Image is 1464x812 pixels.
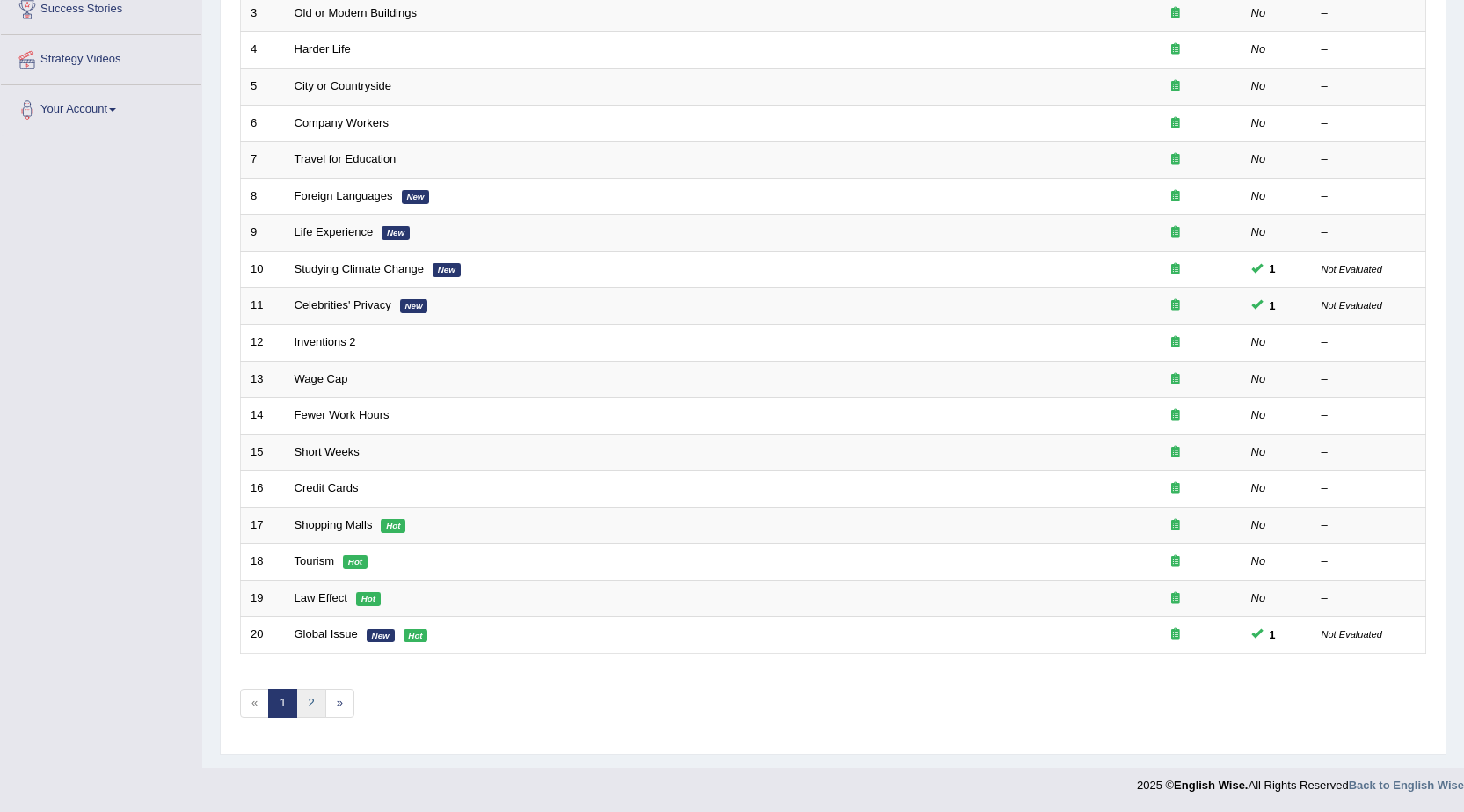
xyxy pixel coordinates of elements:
[295,79,392,92] a: City or Countryside
[1251,116,1266,129] em: No
[1137,768,1464,794] div: 2025 © All Rights Reserved
[400,299,428,313] em: New
[1119,41,1232,58] div: Exam occurring question
[1322,517,1417,534] div: –
[1263,296,1283,315] span: You can still take this question
[241,361,285,398] td: 13
[1322,553,1417,570] div: –
[241,580,285,617] td: 19
[295,591,347,604] a: Law Effect
[1251,225,1266,238] em: No
[241,251,285,288] td: 10
[295,627,358,640] a: Global Issue
[241,471,285,508] td: 16
[1349,779,1464,792] a: Back to English Wise
[1322,224,1417,241] div: –
[241,32,285,69] td: 4
[241,178,285,215] td: 8
[1322,78,1417,95] div: –
[296,689,325,718] a: 2
[241,398,285,435] td: 14
[381,519,405,533] em: Hot
[241,507,285,544] td: 17
[1322,334,1417,351] div: –
[1322,629,1382,640] small: Not Evaluated
[295,262,424,275] a: Studying Climate Change
[1119,444,1232,461] div: Exam occurring question
[1119,188,1232,205] div: Exam occurring question
[295,372,348,385] a: Wage Cap
[1263,625,1283,644] span: You can still take this question
[295,481,359,494] a: Credit Cards
[404,629,428,643] em: Hot
[295,335,356,348] a: Inventions 2
[1119,553,1232,570] div: Exam occurring question
[1119,115,1232,132] div: Exam occurring question
[1322,407,1417,424] div: –
[1119,334,1232,351] div: Exam occurring question
[1322,5,1417,22] div: –
[241,288,285,325] td: 11
[1119,297,1232,314] div: Exam occurring question
[295,42,351,55] a: Harder Life
[1251,79,1266,92] em: No
[1119,626,1232,643] div: Exam occurring question
[1251,6,1266,19] em: No
[433,263,461,277] em: New
[295,189,393,202] a: Foreign Languages
[402,190,430,204] em: New
[367,629,395,643] em: New
[1251,554,1266,567] em: No
[295,408,390,421] a: Fewer Work Hours
[241,142,285,179] td: 7
[295,6,417,19] a: Old or Modern Buildings
[295,518,373,531] a: Shopping Malls
[1322,151,1417,168] div: –
[1251,189,1266,202] em: No
[1251,42,1266,55] em: No
[1251,591,1266,604] em: No
[1322,480,1417,497] div: –
[1119,590,1232,607] div: Exam occurring question
[1322,444,1417,461] div: –
[1119,480,1232,497] div: Exam occurring question
[268,689,297,718] a: 1
[1251,335,1266,348] em: No
[356,592,381,606] em: Hot
[1322,590,1417,607] div: –
[241,324,285,361] td: 12
[1322,300,1382,311] small: Not Evaluated
[1174,779,1248,792] strong: English Wise.
[241,617,285,654] td: 20
[295,152,397,165] a: Travel for Education
[1119,151,1232,168] div: Exam occurring question
[295,554,335,567] a: Tourism
[1119,371,1232,388] div: Exam occurring question
[1251,372,1266,385] em: No
[1,85,201,129] a: Your Account
[1119,407,1232,424] div: Exam occurring question
[295,445,360,458] a: Short Weeks
[295,116,389,129] a: Company Workers
[1251,481,1266,494] em: No
[325,689,354,718] a: »
[241,215,285,252] td: 9
[1322,41,1417,58] div: –
[295,225,374,238] a: Life Experience
[241,544,285,581] td: 18
[1322,264,1382,274] small: Not Evaluated
[240,689,269,718] span: «
[1251,518,1266,531] em: No
[1119,224,1232,241] div: Exam occurring question
[1251,408,1266,421] em: No
[241,105,285,142] td: 6
[1119,261,1232,278] div: Exam occurring question
[382,226,410,240] em: New
[1119,5,1232,22] div: Exam occurring question
[1251,445,1266,458] em: No
[1119,517,1232,534] div: Exam occurring question
[1322,115,1417,132] div: –
[295,298,391,311] a: Celebrities' Privacy
[241,434,285,471] td: 15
